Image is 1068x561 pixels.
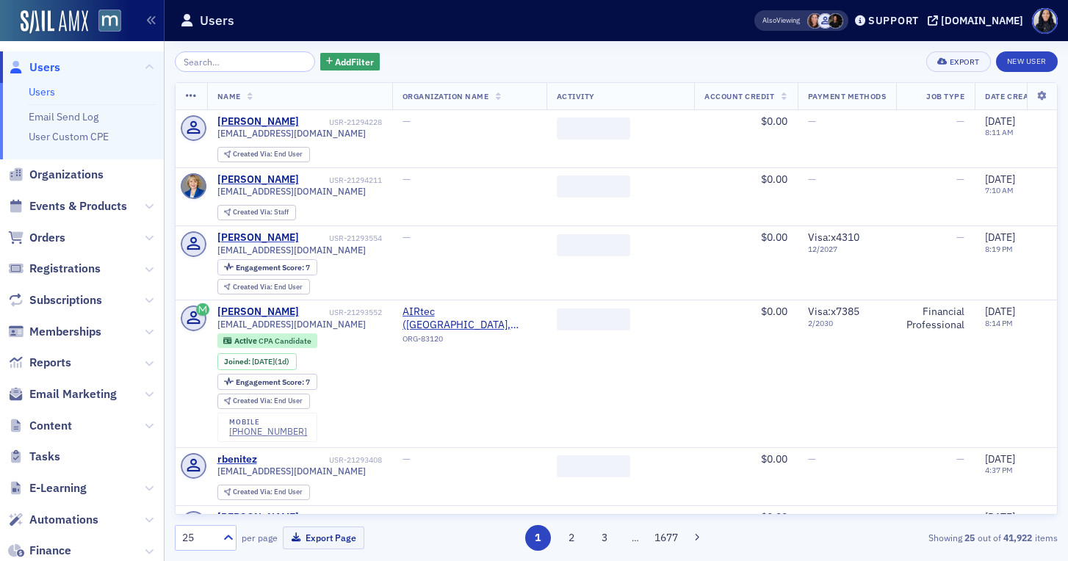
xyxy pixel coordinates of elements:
a: User Custom CPE [29,130,109,143]
span: Activity [557,91,595,101]
span: Events & Products [29,198,127,214]
span: ‌ [557,455,630,477]
div: 7 [236,378,310,386]
strong: 41,922 [1001,531,1035,544]
div: 25 [182,530,214,546]
a: New User [996,51,1058,72]
div: Staff [233,209,289,217]
span: Account Credit [704,91,774,101]
span: Engagement Score : [236,262,306,272]
div: 7 [236,264,310,272]
div: USR-21293552 [301,308,382,317]
div: Created Via: Staff [217,205,296,220]
span: Created Via : [233,487,274,496]
a: Email Marketing [8,386,117,402]
time: 8:14 PM [985,318,1013,328]
a: Organizations [8,167,104,183]
button: [DOMAIN_NAME] [928,15,1028,26]
span: — [956,173,964,186]
span: — [808,115,816,128]
span: Created Via : [233,396,274,405]
span: $0.00 [761,452,787,466]
div: Created Via: End User [217,394,310,409]
label: per page [242,531,278,544]
time: 4:37 PM [985,465,1013,475]
h1: Users [200,12,234,29]
span: Registrations [29,261,101,277]
div: [PERSON_NAME] [217,511,299,524]
span: [DATE] [985,510,1015,524]
span: — [956,115,964,128]
span: ‌ [557,175,630,198]
a: E-Learning [8,480,87,496]
a: [PHONE_NUMBER] [229,426,307,437]
a: [PERSON_NAME] [217,305,299,319]
span: ‌ [557,117,630,140]
div: [PERSON_NAME] [217,231,299,245]
span: Organizations [29,167,104,183]
span: $0.00 [761,115,787,128]
a: [PERSON_NAME] [217,173,299,187]
span: $0.00 [761,231,787,244]
button: Export [926,51,990,72]
div: Export [950,58,980,66]
time: 8:19 PM [985,244,1013,254]
span: ‌ [557,308,630,330]
span: Lauren McDonough [828,13,843,29]
div: Created Via: End User [217,485,310,500]
div: Active: Active: CPA Candidate [217,333,318,348]
span: Subscriptions [29,292,102,308]
input: Search… [175,51,315,72]
span: ‌ [557,234,630,256]
span: Memberships [29,324,101,340]
strong: 25 [962,531,978,544]
a: Users [8,59,60,76]
span: 12 / 2027 [808,245,887,254]
span: [DATE] [985,305,1015,318]
a: Automations [8,512,98,528]
div: [DOMAIN_NAME] [941,14,1023,27]
span: [EMAIL_ADDRESS][DOMAIN_NAME] [217,186,366,197]
span: … [625,531,646,544]
span: Orders [29,230,65,246]
span: Created Via : [233,207,274,217]
div: Engagement Score: 7 [217,259,317,275]
span: 2 / 2030 [808,319,887,328]
div: ORG-83120 [403,334,536,349]
div: Joined: 2025-09-02 00:00:00 [217,353,297,369]
div: USR-21294211 [301,175,382,185]
span: Automations [29,512,98,528]
a: Subscriptions [8,292,102,308]
a: rbenitez [217,453,257,466]
div: End User [233,283,303,292]
span: [EMAIL_ADDRESS][DOMAIN_NAME] [217,319,366,330]
span: Users [29,59,60,76]
button: 1677 [654,525,679,551]
div: USR-21293554 [301,234,382,243]
span: $0.00 [761,510,787,524]
button: 3 [592,525,618,551]
span: — [808,452,816,466]
span: Content [29,418,72,434]
span: — [403,173,411,186]
a: Reports [8,355,71,371]
a: Email Send Log [29,110,98,123]
div: USR-21293408 [259,455,382,465]
span: — [403,510,411,524]
span: Visa : x7385 [808,305,859,318]
a: SailAMX [21,10,88,34]
img: SailAMX [98,10,121,32]
a: Events & Products [8,198,127,214]
button: 2 [558,525,584,551]
span: Justin Chase [818,13,833,29]
span: — [808,173,816,186]
span: Natalie Antonakas [807,13,823,29]
a: Memberships [8,324,101,340]
button: AddFilter [320,53,380,71]
span: AIRtec (Hollywood, MD) [403,305,536,331]
span: Date Created [985,91,1042,101]
span: Name [217,91,241,101]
